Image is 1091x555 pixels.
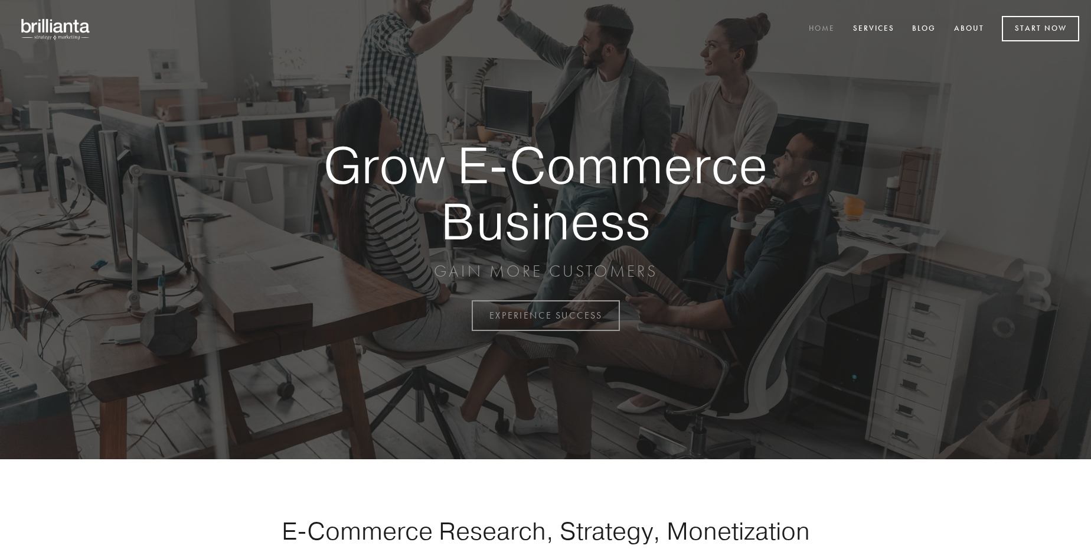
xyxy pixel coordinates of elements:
p: GAIN MORE CUSTOMERS [282,261,809,282]
img: brillianta - research, strategy, marketing [12,12,100,46]
a: Home [801,20,842,39]
a: Blog [904,20,943,39]
a: Services [845,20,902,39]
a: Start Now [1002,16,1079,41]
a: About [946,20,992,39]
strong: Grow E-Commerce Business [282,137,809,249]
a: EXPERIENCE SUCCESS [472,300,620,331]
h1: E-Commerce Research, Strategy, Monetization [244,516,847,546]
